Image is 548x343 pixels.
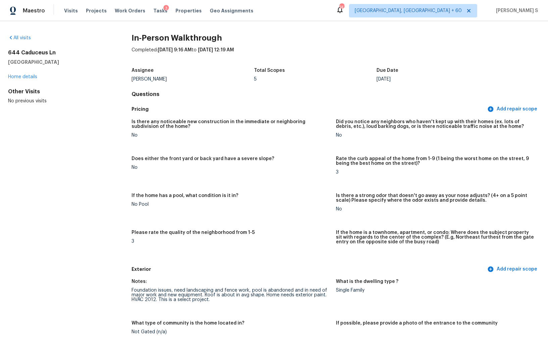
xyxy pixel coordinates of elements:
[132,202,330,207] div: No Pool
[336,119,535,129] h5: Did you notice any neighbors who haven't kept up with their homes (ex. lots of debris, etc.), lou...
[198,48,234,52] span: [DATE] 12:19 AM
[336,156,535,166] h5: Rate the curb appeal of the home from 1-9 (1 being the worst home on the street, 9 being the best...
[8,75,37,79] a: Home details
[23,7,45,14] span: Maestro
[489,105,537,113] span: Add repair scope
[254,77,377,82] div: 5
[336,170,535,175] div: 3
[64,7,78,14] span: Visits
[486,103,540,115] button: Add repair scope
[132,193,238,198] h5: If the home has a pool, what condition is it in?
[336,321,498,326] h5: If possible, please provide a photo of the entrance to the community
[132,68,154,73] h5: Assignee
[153,8,167,13] span: Tasks
[8,49,110,56] h2: 644 Caduceus Ln
[336,230,535,244] h5: If the home is a townhome, apartment, or condo: Where does the subject property sit with regards ...
[377,77,499,82] div: [DATE]
[8,59,110,65] h5: [GEOGRAPHIC_DATA]
[132,230,255,235] h5: Please rate the quality of the neighborhood from 1-5
[163,5,169,12] div: 3
[132,321,244,326] h5: What type of community is the home located in?
[336,207,535,211] div: No
[486,263,540,276] button: Add repair scope
[132,77,254,82] div: [PERSON_NAME]
[132,133,330,138] div: No
[377,68,398,73] h5: Due Date
[355,7,462,14] span: [GEOGRAPHIC_DATA], [GEOGRAPHIC_DATA] + 60
[132,165,330,170] div: No
[132,91,540,98] h4: Questions
[336,133,535,138] div: No
[210,7,253,14] span: Geo Assignments
[132,156,274,161] h5: Does either the front yard or back yard have a severe slope?
[132,47,540,64] div: Completed: to
[132,279,147,284] h5: Notes:
[176,7,202,14] span: Properties
[489,265,537,274] span: Add repair scope
[339,4,344,11] div: 747
[336,279,398,284] h5: What is the dwelling type ?
[132,266,486,273] h5: Exterior
[8,99,47,103] span: No previous visits
[336,288,535,293] div: Single Family
[493,7,538,14] span: [PERSON_NAME] S
[132,330,330,334] div: Not Gated (n/a)
[132,119,330,129] h5: Is there any noticeable new construction in the immediate or neighboring subdivision of the home?
[336,193,535,203] h5: Is there a strong odor that doesn't go away as your nose adjusts? (4+ on a 5 point scale) Please ...
[158,48,192,52] span: [DATE] 9:16 AM
[132,106,486,113] h5: Pricing
[86,7,107,14] span: Projects
[132,35,540,41] h2: In-Person Walkthrough
[132,239,330,244] div: 3
[8,88,110,95] div: Other Visits
[8,36,31,40] a: All visits
[115,7,145,14] span: Work Orders
[254,68,285,73] h5: Total Scopes
[132,288,330,302] div: Foundation issues, need landscaping and fence work, pool is abandoned and in need of major work a...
